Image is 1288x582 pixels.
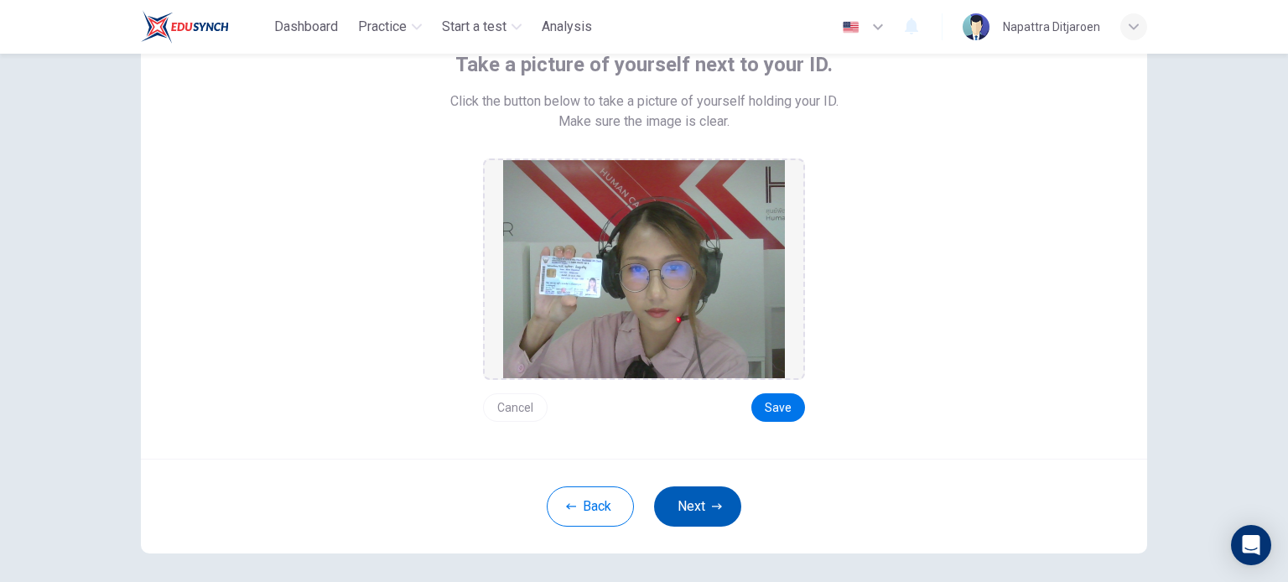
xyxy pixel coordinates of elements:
[455,51,833,78] span: Take a picture of yourself next to your ID.
[141,10,229,44] img: Train Test logo
[358,17,407,37] span: Practice
[267,12,345,42] button: Dashboard
[141,10,267,44] a: Train Test logo
[558,112,730,132] span: Make sure the image is clear.
[542,17,592,37] span: Analysis
[535,12,599,42] button: Analysis
[963,13,989,40] img: Profile picture
[1003,17,1100,37] div: Napattra Ditjaroen
[450,91,839,112] span: Click the button below to take a picture of yourself holding your ID.
[1231,525,1271,565] div: Open Intercom Messenger
[503,160,785,378] img: preview screemshot
[654,486,741,527] button: Next
[442,17,506,37] span: Start a test
[483,393,548,422] button: Cancel
[751,393,805,422] button: Save
[351,12,428,42] button: Practice
[274,17,338,37] span: Dashboard
[547,486,634,527] button: Back
[435,12,528,42] button: Start a test
[840,21,861,34] img: en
